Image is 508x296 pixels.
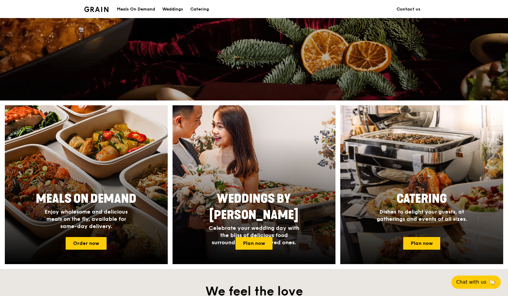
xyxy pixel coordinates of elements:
[340,105,503,264] a: CateringDishes to delight your guests, at gatherings and events of all sizes.Plan now
[66,237,107,250] a: Order now
[173,105,335,264] a: Weddings by [PERSON_NAME]Celebrate your wedding day with the bliss of delicious food surrounded b...
[187,0,213,18] a: Catering
[451,276,501,289] button: Chat with us🦙
[117,0,155,18] div: Meals On Demand
[403,237,440,250] a: Plan now
[377,208,467,222] span: Dishes to delight your guests, at gatherings and events of all sizes.
[456,279,486,286] span: Chat with us
[5,105,168,264] img: meals-on-demand-card.d2b6f6db.png
[5,105,168,264] a: Meals On DemandEnjoy wholesome and delicious meals on the fly, available for same-day delivery.Or...
[45,208,128,230] span: Enjoy wholesome and delicious meals on the fly, available for same-day delivery.
[36,192,136,206] span: Meals On Demand
[209,225,299,246] span: Celebrate your wedding day with the bliss of delicious food surrounded by your loved ones.
[397,192,447,206] span: Catering
[190,0,209,18] div: Catering
[235,237,273,250] a: Plan now
[173,105,335,264] img: weddings-card.4f3003b8.jpg
[84,7,109,12] img: Grain
[489,279,496,286] span: 🦙
[209,192,298,222] span: Weddings by [PERSON_NAME]
[159,0,187,18] a: Weddings
[393,0,424,18] a: Contact us
[162,0,183,18] div: Weddings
